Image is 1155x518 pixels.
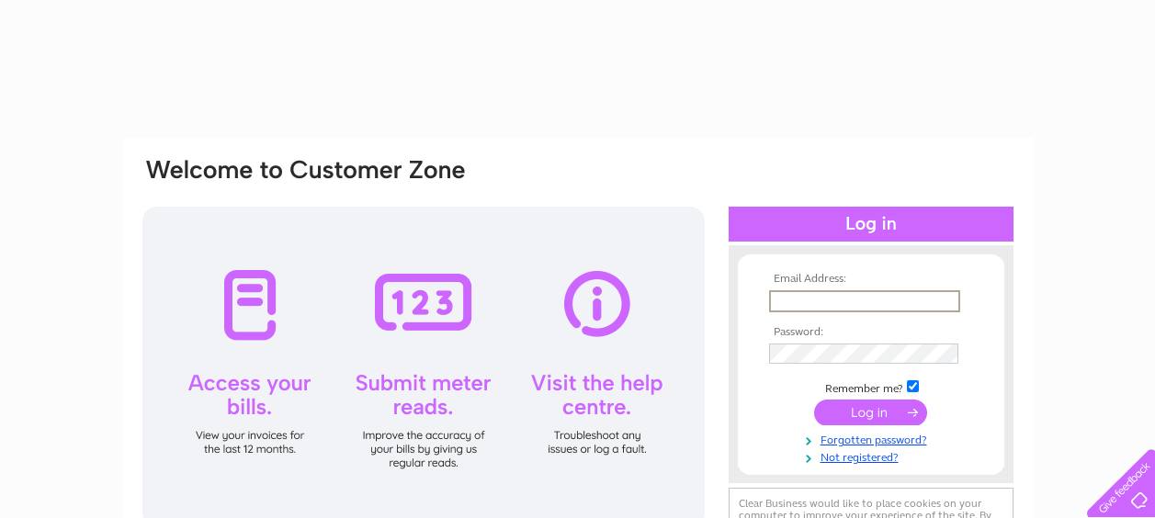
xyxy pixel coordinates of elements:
[814,400,927,425] input: Submit
[764,377,978,396] td: Remember me?
[769,430,978,447] a: Forgotten password?
[769,447,978,465] a: Not registered?
[764,326,978,339] th: Password:
[764,273,978,286] th: Email Address:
